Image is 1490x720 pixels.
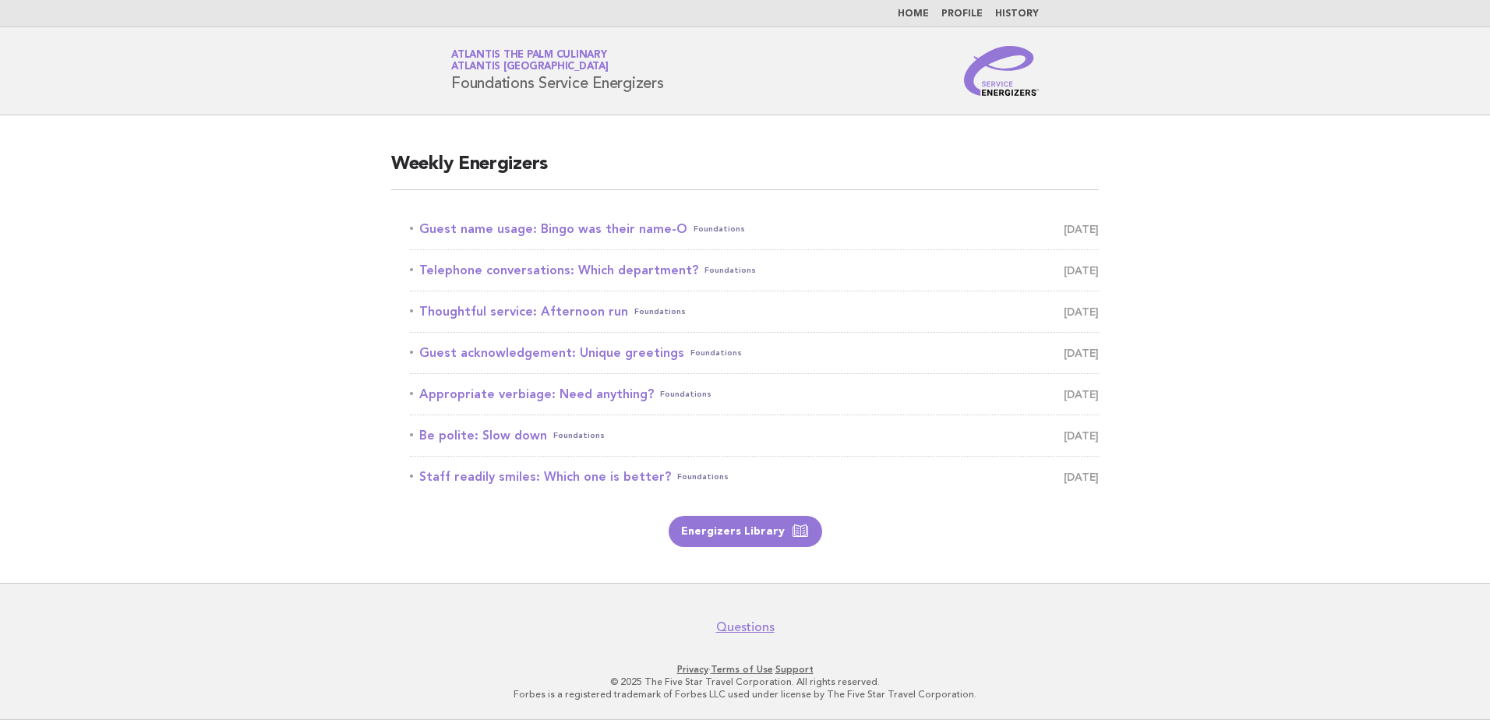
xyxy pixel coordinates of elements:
[677,466,729,488] span: Foundations
[669,516,822,547] a: Energizers Library
[677,664,708,675] a: Privacy
[898,9,929,19] a: Home
[410,425,1099,446] a: Be polite: Slow downFoundations [DATE]
[268,663,1222,676] p: · ·
[1064,342,1099,364] span: [DATE]
[660,383,711,405] span: Foundations
[775,664,814,675] a: Support
[410,259,1099,281] a: Telephone conversations: Which department?Foundations [DATE]
[704,259,756,281] span: Foundations
[634,301,686,323] span: Foundations
[553,425,605,446] span: Foundations
[451,50,609,72] a: Atlantis The Palm CulinaryAtlantis [GEOGRAPHIC_DATA]
[451,62,609,72] span: Atlantis [GEOGRAPHIC_DATA]
[268,688,1222,701] p: Forbes is a registered trademark of Forbes LLC used under license by The Five Star Travel Corpora...
[1064,383,1099,405] span: [DATE]
[1064,218,1099,240] span: [DATE]
[941,9,983,19] a: Profile
[711,664,773,675] a: Terms of Use
[1064,259,1099,281] span: [DATE]
[964,46,1039,96] img: Service Energizers
[690,342,742,364] span: Foundations
[410,342,1099,364] a: Guest acknowledgement: Unique greetingsFoundations [DATE]
[694,218,745,240] span: Foundations
[716,619,775,635] a: Questions
[391,152,1099,190] h2: Weekly Energizers
[995,9,1039,19] a: History
[1064,425,1099,446] span: [DATE]
[410,218,1099,240] a: Guest name usage: Bingo was their name-OFoundations [DATE]
[410,383,1099,405] a: Appropriate verbiage: Need anything?Foundations [DATE]
[410,301,1099,323] a: Thoughtful service: Afternoon runFoundations [DATE]
[268,676,1222,688] p: © 2025 The Five Star Travel Corporation. All rights reserved.
[451,51,664,91] h1: Foundations Service Energizers
[1064,466,1099,488] span: [DATE]
[410,466,1099,488] a: Staff readily smiles: Which one is better?Foundations [DATE]
[1064,301,1099,323] span: [DATE]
